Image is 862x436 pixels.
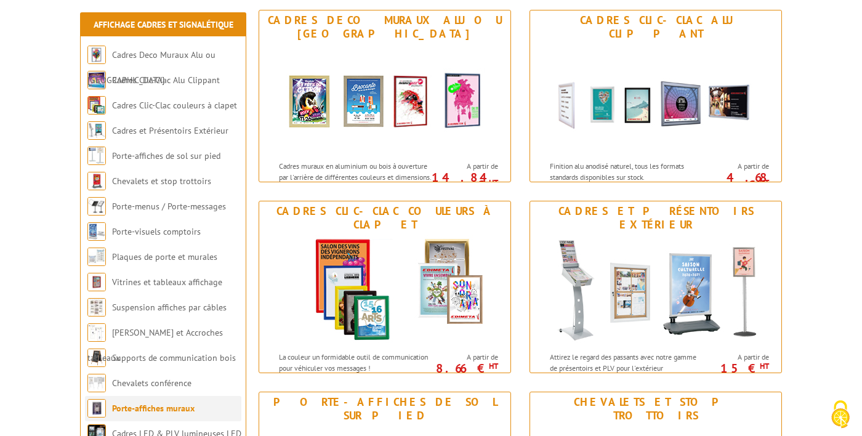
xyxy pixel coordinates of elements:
[550,352,703,373] p: Attirez le regard des passants avec notre gamme de présentoirs et PLV pour l'extérieur
[259,10,511,182] a: Cadres Deco Muraux Alu ou [GEOGRAPHIC_DATA] Cadres Deco Muraux Alu ou Bois Cadres muraux en alumi...
[87,121,106,140] img: Cadres et Présentoirs Extérieur
[87,248,106,266] img: Plaques de porte et murales
[259,201,511,373] a: Cadres Clic-Clac couleurs à clapet Cadres Clic-Clac couleurs à clapet La couleur un formidable ou...
[271,44,499,155] img: Cadres Deco Muraux Alu ou Bois
[262,14,507,41] div: Cadres Deco Muraux Alu ou [GEOGRAPHIC_DATA]
[87,49,216,86] a: Cadres Deco Muraux Alu ou [GEOGRAPHIC_DATA]
[112,403,195,414] a: Porte-affiches muraux
[760,177,769,188] sup: HT
[706,352,769,362] span: A partir de
[112,377,191,389] a: Chevalets conférence
[112,150,220,161] a: Porte-affiches de sol sur pied
[429,174,498,188] p: 14.84 €
[87,327,223,363] a: [PERSON_NAME] et Accroches tableaux
[87,46,106,64] img: Cadres Deco Muraux Alu ou Bois
[435,352,498,362] span: A partir de
[533,395,778,422] div: Chevalets et stop trottoirs
[87,96,106,115] img: Cadres Clic-Clac couleurs à clapet
[112,176,211,187] a: Chevalets et stop trottoirs
[112,302,227,313] a: Suspension affiches par câbles
[87,222,106,241] img: Porte-visuels comptoirs
[87,298,106,317] img: Suspension affiches par câbles
[112,277,222,288] a: Vitrines et tableaux affichage
[112,75,220,86] a: Cadres Clic-Clac Alu Clippant
[112,352,236,363] a: Supports de communication bois
[700,365,769,372] p: 15 €
[533,204,778,232] div: Cadres et Présentoirs Extérieur
[489,177,498,188] sup: HT
[760,361,769,371] sup: HT
[87,197,106,216] img: Porte-menus / Porte-messages
[87,273,106,291] img: Vitrines et tableaux affichage
[112,201,226,212] a: Porte-menus / Porte-messages
[279,352,432,373] p: La couleur un formidable outil de communication pour véhiculer vos messages !
[112,100,237,111] a: Cadres Clic-Clac couleurs à clapet
[550,161,703,182] p: Finition alu anodisé naturel, tous les formats standards disponibles sur stock.
[87,374,106,392] img: Chevalets conférence
[262,204,507,232] div: Cadres Clic-Clac couleurs à clapet
[87,147,106,165] img: Porte-affiches de sol sur pied
[87,172,106,190] img: Chevalets et stop trottoirs
[489,361,498,371] sup: HT
[825,399,856,430] img: Cookies (fenêtre modale)
[700,174,769,188] p: 4.68 €
[94,19,233,30] a: Affichage Cadres et Signalétique
[542,235,770,345] img: Cadres et Présentoirs Extérieur
[530,201,782,373] a: Cadres et Présentoirs Extérieur Cadres et Présentoirs Extérieur Attirez le regard des passants av...
[429,365,498,372] p: 8.66 €
[706,161,769,171] span: A partir de
[262,395,507,422] div: Porte-affiches de sol sur pied
[542,44,770,155] img: Cadres Clic-Clac Alu Clippant
[279,161,432,203] p: Cadres muraux en aluminium ou bois à ouverture par l'arrière de différentes couleurs et dimension...
[87,399,106,418] img: Porte-affiches muraux
[435,161,498,171] span: A partir de
[112,125,228,136] a: Cadres et Présentoirs Extérieur
[533,14,778,41] div: Cadres Clic-Clac Alu Clippant
[112,251,217,262] a: Plaques de porte et murales
[530,10,782,182] a: Cadres Clic-Clac Alu Clippant Cadres Clic-Clac Alu Clippant Finition alu anodisé naturel, tous le...
[271,235,499,345] img: Cadres Clic-Clac couleurs à clapet
[819,394,862,436] button: Cookies (fenêtre modale)
[87,323,106,342] img: Cimaises et Accroches tableaux
[112,226,201,237] a: Porte-visuels comptoirs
